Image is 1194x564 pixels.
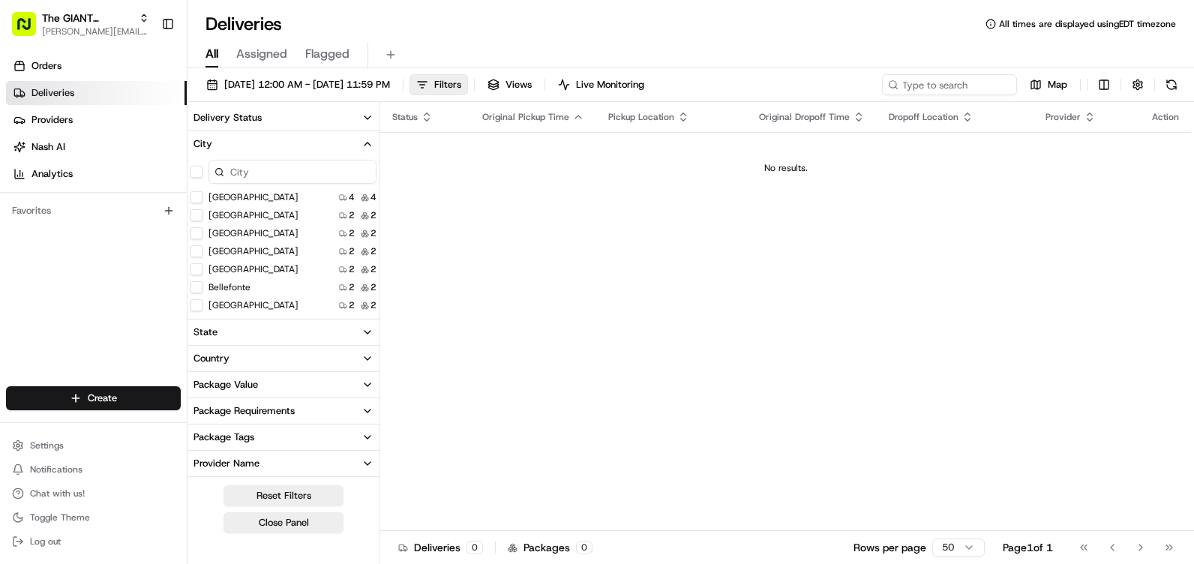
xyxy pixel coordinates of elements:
[236,45,287,63] span: Assigned
[142,217,241,232] span: API Documentation
[187,424,379,450] button: Package Tags
[6,483,181,504] button: Chat with us!
[6,135,187,159] a: Nash AI
[187,372,379,397] button: Package Value
[6,81,187,105] a: Deliveries
[882,74,1017,95] input: Type to search
[193,137,212,151] div: City
[6,531,181,552] button: Log out
[51,158,190,170] div: We're available if you need us!
[106,253,181,265] a: Powered byPylon
[224,78,390,91] span: [DATE] 12:00 AM - [DATE] 11:59 PM
[193,352,229,365] div: Country
[6,162,187,186] a: Analytics
[608,111,674,123] span: Pickup Location
[370,191,376,203] span: 4
[31,59,61,73] span: Orders
[482,111,569,123] span: Original Pickup Time
[255,148,273,166] button: Start new chat
[31,140,65,154] span: Nash AI
[6,108,187,132] a: Providers
[386,162,1185,174] div: No results.
[6,54,187,78] a: Orders
[187,398,379,424] button: Package Requirements
[349,209,355,221] span: 2
[370,227,376,239] span: 2
[409,74,468,95] button: Filters
[576,541,592,554] div: 0
[149,254,181,265] span: Pylon
[208,263,298,275] label: [GEOGRAPHIC_DATA]
[208,281,250,293] label: Bellefonte
[208,160,376,184] input: City
[481,74,538,95] button: Views
[370,209,376,221] span: 2
[30,217,115,232] span: Knowledge Base
[508,540,592,555] div: Packages
[6,199,181,223] div: Favorites
[30,463,82,475] span: Notifications
[193,378,258,391] div: Package Value
[223,485,343,506] button: Reset Filters
[1003,540,1053,555] div: Page 1 of 1
[6,459,181,480] button: Notifications
[349,281,355,293] span: 2
[42,10,133,25] span: The GIANT Company
[370,245,376,257] span: 2
[466,541,483,554] div: 0
[392,111,418,123] span: Status
[208,191,298,203] label: [GEOGRAPHIC_DATA]
[208,209,298,221] label: [GEOGRAPHIC_DATA]
[349,245,355,257] span: 2
[370,299,376,311] span: 2
[15,60,273,84] p: Welcome 👋
[39,97,247,112] input: Clear
[1048,78,1067,91] span: Map
[187,451,379,476] button: Provider Name
[370,281,376,293] span: 2
[398,540,483,555] div: Deliveries
[853,540,926,555] p: Rows per page
[88,391,117,405] span: Create
[30,487,85,499] span: Chat with us!
[42,25,149,37] button: [PERSON_NAME][EMAIL_ADDRESS][PERSON_NAME][DOMAIN_NAME]
[193,111,262,124] div: Delivery Status
[31,86,74,100] span: Deliveries
[187,105,379,130] button: Delivery Status
[505,78,532,91] span: Views
[1152,111,1179,123] div: Action
[193,430,254,444] div: Package Tags
[6,386,181,410] button: Create
[305,45,349,63] span: Flagged
[121,211,247,238] a: 💻API Documentation
[30,511,90,523] span: Toggle Theme
[15,15,45,45] img: Nash
[349,227,355,239] span: 2
[51,143,246,158] div: Start new chat
[1161,74,1182,95] button: Refresh
[349,299,355,311] span: 2
[208,227,298,239] label: [GEOGRAPHIC_DATA]
[199,74,397,95] button: [DATE] 12:00 AM - [DATE] 11:59 PM
[205,12,282,36] h1: Deliveries
[187,346,379,371] button: Country
[1023,74,1074,95] button: Map
[193,457,259,470] div: Provider Name
[434,78,461,91] span: Filters
[1045,111,1081,123] span: Provider
[6,507,181,528] button: Toggle Theme
[999,18,1176,30] span: All times are displayed using EDT timezone
[30,535,61,547] span: Log out
[193,325,217,339] div: State
[370,263,376,275] span: 2
[6,435,181,456] button: Settings
[31,113,73,127] span: Providers
[551,74,651,95] button: Live Monitoring
[349,191,355,203] span: 4
[9,211,121,238] a: 📗Knowledge Base
[193,404,295,418] div: Package Requirements
[15,143,42,170] img: 1736555255976-a54dd68f-1ca7-489b-9aae-adbdc363a1c4
[205,45,218,63] span: All
[208,299,298,311] label: [GEOGRAPHIC_DATA]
